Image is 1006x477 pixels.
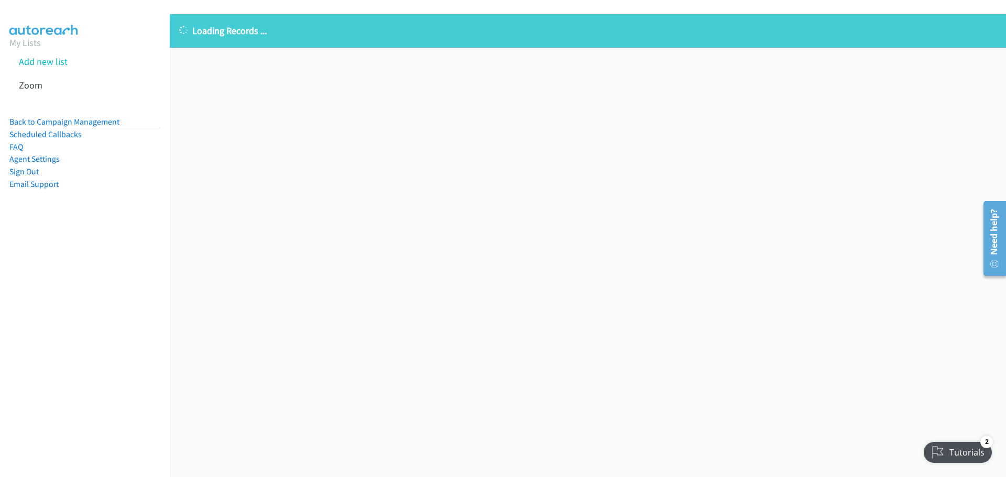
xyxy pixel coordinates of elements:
[9,37,41,49] a: My Lists
[19,56,68,68] a: Add new list
[9,167,39,176] a: Sign Out
[9,154,60,164] a: Agent Settings
[179,24,997,38] p: Loading Records ...
[976,197,1006,280] iframe: Resource Center
[9,142,23,152] a: FAQ
[9,129,82,139] a: Scheduled Callbacks
[19,79,42,91] a: Zoom
[9,179,59,189] a: Email Support
[9,117,119,127] a: Back to Campaign Management
[917,431,998,469] iframe: Checklist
